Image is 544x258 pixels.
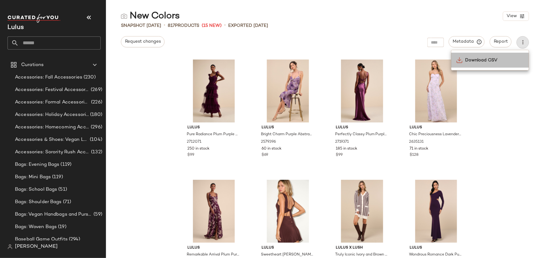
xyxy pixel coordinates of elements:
span: • [224,22,226,29]
span: Bright Charm Purple Abstract Print Chiffon Slip Midi Dress [261,132,314,137]
span: (19) [57,223,66,231]
span: Accessories: Sorority Rush Accessories [15,149,90,156]
span: Lulus [262,245,314,251]
p: Exported [DATE] [228,22,268,29]
span: View [506,14,517,19]
span: 2712071 [187,139,202,145]
span: Bags: School Bags [15,186,57,193]
img: 12095081_2473951.jpg [405,180,467,243]
span: Current Company Name [7,24,24,31]
span: (15 New) [202,22,222,29]
img: 12521961_2579396.jpg [257,60,319,122]
img: svg%3e [456,57,463,63]
span: Bags: Evening Bags [15,161,60,168]
span: (71) [62,198,71,206]
img: 2712071_02_front_2025-08-05.jpg [183,60,245,122]
span: (226) [90,99,102,106]
span: Bags: Shoulder Bags [15,198,62,206]
span: Bags: Mini Bags [15,174,51,181]
span: 817 [168,23,175,28]
span: Wondrous Romance Dark Purple One-Shoulder Mermaid Maxi Dress [409,252,462,258]
span: (230) [82,74,96,81]
span: 2635131 [409,139,424,145]
span: Accessories & Shoes: Vegan Leather [15,136,89,143]
span: 250 in stock [188,146,210,152]
img: 2711631_07_detail_2025-08-01.jpg [257,180,319,243]
span: (104) [89,136,102,143]
span: Accessories: Fall Accessories [15,74,82,81]
span: Curations [21,61,44,69]
span: [PERSON_NAME] [15,243,58,251]
span: Request changes [125,39,161,44]
span: $99 [188,152,195,158]
img: 2719371_02_front_2025-08-19.jpg [331,60,393,122]
img: 12259341_2525191.jpg [331,180,393,243]
span: Truly Iconic Ivory and Brown Houndstooth Cardigan Sweater Dress [335,252,388,258]
span: Chic Preciousness Lavender Floral Organza Bustier Maxi Dress [409,132,462,137]
span: $69 [262,152,268,158]
span: Lulus [410,125,462,131]
span: Remarkable Arrival Plum Purple Floral Sleeveless Maxi Dress [187,252,240,258]
span: (296) [89,124,102,131]
span: $128 [410,152,418,158]
span: Accessories: Homecoming Accessories [15,124,89,131]
span: (59) [92,211,102,218]
span: Lulus [262,125,314,131]
span: (51) [57,186,67,193]
span: Bags: Woven Bags [15,223,57,231]
img: cfy_white_logo.C9jOOHJF.svg [7,14,60,23]
span: Sweetheart [PERSON_NAME] Slinky Knit Tie-Back Mini Dress [261,252,314,258]
span: (180) [89,111,102,118]
span: Report [493,39,508,44]
img: svg%3e [121,13,127,19]
span: • [164,22,165,29]
span: 2719371 [335,139,349,145]
button: View [503,12,529,21]
span: Lulus [188,125,240,131]
span: Pure Radiance Plum Purple Mesh Swiss Dot Tiered Maxi Dress [187,132,240,137]
img: svg%3e [7,244,12,249]
span: (132) [90,149,102,156]
span: Snapshot [DATE] [121,22,161,29]
div: Products [168,22,199,29]
span: 2579396 [261,139,276,145]
span: (119) [51,174,63,181]
span: $99 [336,152,343,158]
span: Lulus [410,245,462,251]
span: Accessories: Holiday Accessories [15,111,89,118]
span: (294) [68,236,80,243]
button: Report [490,36,512,47]
span: (119) [60,161,72,168]
span: Download CSV [465,57,524,64]
button: Request changes [121,36,165,47]
span: (269) [89,86,102,93]
span: Lulus [188,245,240,251]
span: 185 in stock [336,146,357,152]
div: New Colors [121,10,180,22]
span: Accessories: Formal Accessories [15,99,90,106]
span: Metadata [453,39,481,45]
span: Accessories: Festival Accessories [15,86,89,93]
span: Baseball Game Outfits [15,236,68,243]
span: Perfectly Classy Plum Purple Satin Strappy Maxi Dress [335,132,388,137]
span: Bags: Vegan Handbags and Purses [15,211,92,218]
span: 60 in stock [262,146,282,152]
img: 12536221_2635131.jpg [405,60,467,122]
span: Lulus [336,125,388,131]
span: 71 in stock [410,146,428,152]
span: Lulus X Lush [336,245,388,251]
button: Metadata [449,36,485,47]
img: 2712751_02_front_2025-08-05.jpg [183,180,245,243]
